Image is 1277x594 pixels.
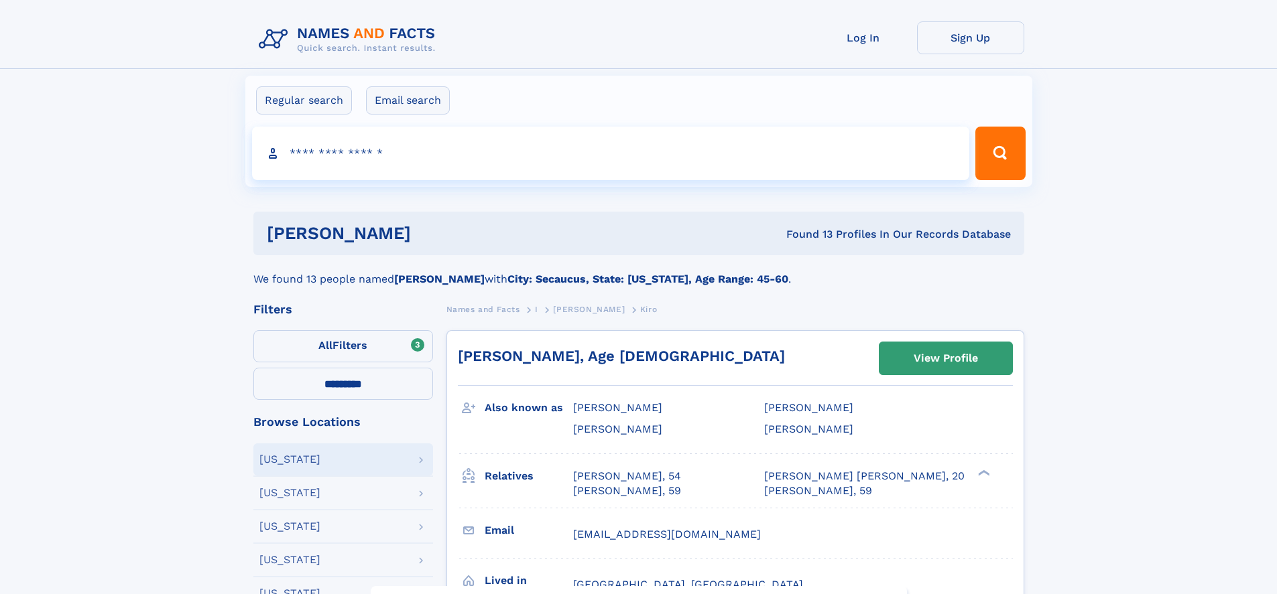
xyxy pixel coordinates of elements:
a: [PERSON_NAME] [PERSON_NAME], 20 [764,469,965,484]
a: [PERSON_NAME], 59 [764,484,872,498]
span: I [535,305,538,314]
div: ❯ [975,468,991,477]
div: [US_STATE] [259,554,320,565]
label: Regular search [256,86,352,115]
label: Email search [366,86,450,115]
div: [US_STATE] [259,488,320,498]
b: [PERSON_NAME] [394,273,485,285]
span: [PERSON_NAME] [553,305,625,314]
h3: Also known as [485,396,573,419]
a: Sign Up [917,21,1024,54]
span: [PERSON_NAME] [764,423,853,435]
a: View Profile [879,342,1012,374]
div: View Profile [914,343,978,374]
a: I [535,301,538,317]
div: [US_STATE] [259,521,320,532]
span: Kiro [640,305,657,314]
div: Found 13 Profiles In Our Records Database [599,227,1011,242]
span: [PERSON_NAME] [573,423,662,435]
button: Search Button [975,127,1025,180]
div: We found 13 people named with . [253,255,1024,287]
div: [US_STATE] [259,454,320,465]
h3: Relatives [485,465,573,488]
a: [PERSON_NAME] [553,301,625,317]
div: Browse Locations [253,416,433,428]
a: [PERSON_NAME], Age [DEMOGRAPHIC_DATA] [458,348,785,364]
span: [EMAIL_ADDRESS][DOMAIN_NAME] [573,528,761,540]
a: Names and Facts [446,301,520,317]
input: search input [252,127,970,180]
a: [PERSON_NAME], 59 [573,484,681,498]
a: Log In [810,21,917,54]
div: Filters [253,303,433,315]
span: [GEOGRAPHIC_DATA], [GEOGRAPHIC_DATA] [573,578,803,591]
a: [PERSON_NAME], 54 [573,469,681,484]
span: [PERSON_NAME] [573,401,662,414]
h3: Email [485,519,573,542]
img: Logo Names and Facts [253,21,446,58]
h1: [PERSON_NAME] [267,225,599,242]
b: City: Secaucus, State: [US_STATE], Age Range: 45-60 [507,273,788,285]
span: All [318,339,332,352]
h3: Lived in [485,569,573,592]
span: [PERSON_NAME] [764,401,853,414]
label: Filters [253,330,433,362]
